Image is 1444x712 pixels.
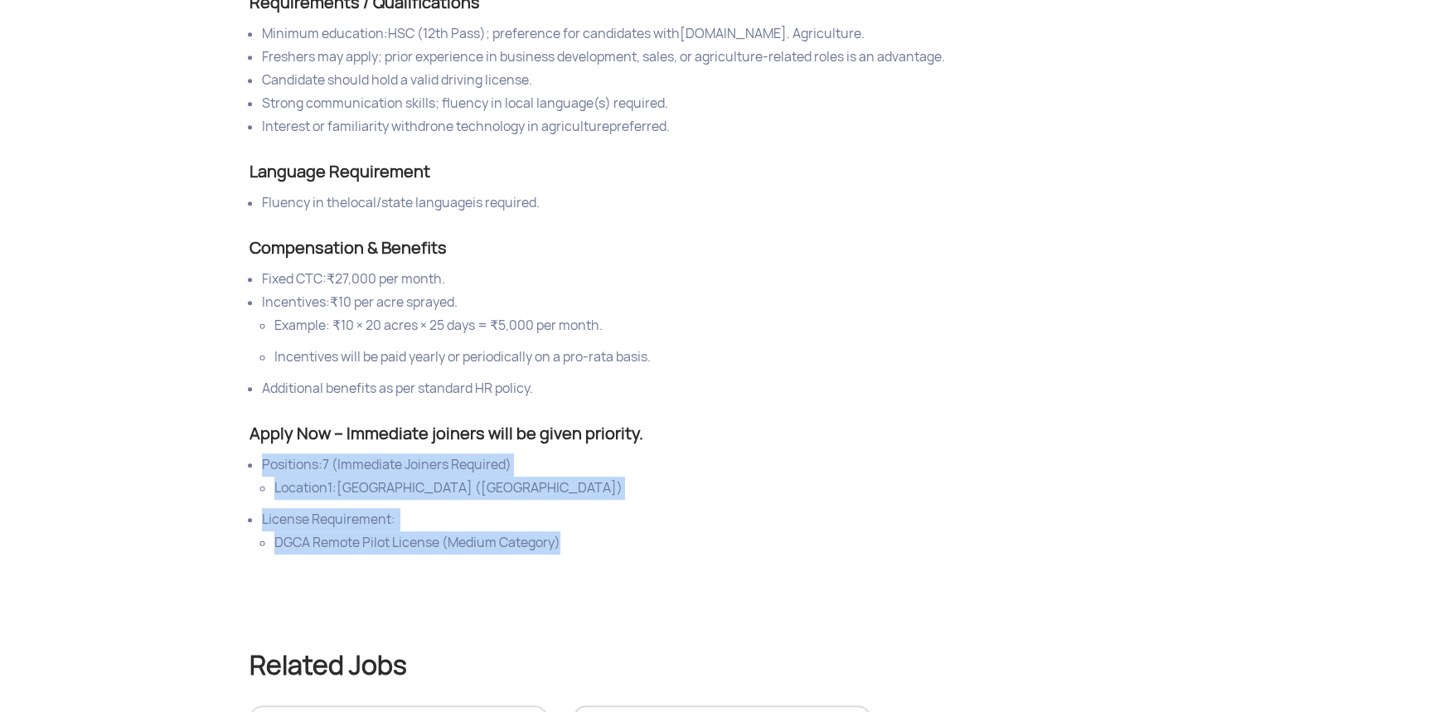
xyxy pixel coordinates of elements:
[274,317,603,334] span: Example: ₹10 × 20 acres × 25 days = ₹5,000 per month.
[237,646,1207,685] h2: Related Jobs
[337,479,623,496] span: [GEOGRAPHIC_DATA] ([GEOGRAPHIC_DATA])
[347,194,472,211] span: local/state language
[327,270,445,288] span: ₹27,000 per month.
[262,456,322,473] span: Positions:
[274,479,337,496] span: Location1:
[262,118,418,135] span: Interest or familiarity with
[262,293,330,311] span: Incentives:
[262,25,388,42] span: Minimum education:
[322,456,511,473] span: 7 (Immediate Joiners Required)
[250,235,1194,261] div: Compensation & Benefits
[472,194,540,211] span: is required.
[330,293,458,311] span: ₹10 per acre sprayed.
[861,25,865,42] span: .
[274,534,560,551] span: DGCA Remote Pilot License (Medium Category)
[274,348,651,366] span: Incentives will be paid yearly or periodically on a pro-rata basis.
[262,48,945,65] span: Freshers may apply; prior experience in business development, sales, or agriculture-related roles...
[262,511,395,528] span: License Requirement:
[262,270,327,288] span: Fixed CTC:
[418,118,609,135] span: drone technology in agriculture
[680,25,861,42] span: [DOMAIN_NAME]. Agriculture
[262,71,532,89] span: Candidate should hold a valid driving license.
[388,25,486,42] span: HSC (12th Pass)
[262,94,668,112] span: Strong communication skills; fluency in local language(s) required.
[262,194,347,211] span: Fluency in the
[262,380,533,397] span: Additional benefits as per standard HR policy.
[250,420,1194,447] div: Apply Now – Immediate joiners will be given priority.
[250,158,1194,185] div: Language Requirement
[609,118,670,135] span: preferred.
[486,25,680,42] span: ; preference for candidates with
